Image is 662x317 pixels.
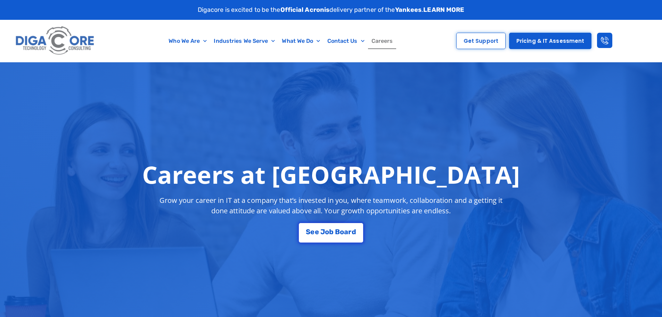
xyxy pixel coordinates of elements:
span: J [320,228,325,235]
span: Pricing & IT Assessment [516,38,584,43]
h1: Careers at [GEOGRAPHIC_DATA] [142,160,520,188]
a: LEARN MORE [423,6,464,14]
span: Get Support [464,38,498,43]
a: See Job Board [299,223,363,243]
span: a [344,228,348,235]
p: Grow your career in IT at a company that’s invested in you, where teamwork, collaboration and a g... [153,195,509,216]
p: Digacore is excited to be the delivery partner of the . [198,5,465,15]
a: Careers [368,33,397,49]
a: Get Support [456,33,506,49]
strong: Official Acronis [280,6,330,14]
span: B [335,228,340,235]
span: b [329,228,334,235]
span: d [352,228,356,235]
span: e [310,228,314,235]
span: o [325,228,329,235]
span: o [340,228,344,235]
span: r [348,228,351,235]
a: What We Do [278,33,324,49]
a: Contact Us [324,33,368,49]
a: Industries We Serve [210,33,278,49]
img: Digacore logo 1 [14,23,97,58]
nav: Menu [130,33,432,49]
a: Pricing & IT Assessment [509,33,591,49]
span: S [306,228,310,235]
span: e [315,228,319,235]
strong: Yankees [395,6,422,14]
a: Who We Are [165,33,210,49]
